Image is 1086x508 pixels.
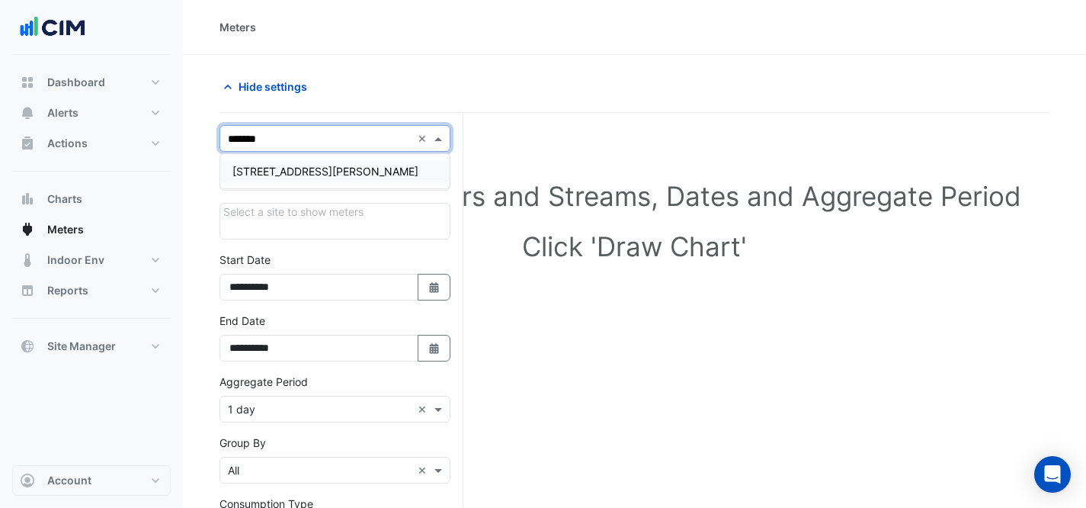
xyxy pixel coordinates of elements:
[47,473,91,488] span: Account
[219,73,317,100] button: Hide settings
[47,252,104,268] span: Indoor Env
[219,203,450,240] div: Click Update or Cancel in Details panel
[244,180,1025,212] h1: Select Site, Meters and Streams, Dates and Aggregate Period
[12,184,171,214] button: Charts
[219,313,265,329] label: End Date
[47,339,116,354] span: Site Manager
[12,128,171,159] button: Actions
[12,331,171,362] button: Site Manager
[12,67,171,98] button: Dashboard
[20,75,35,90] app-icon: Dashboard
[12,214,171,245] button: Meters
[20,252,35,268] app-icon: Indoor Env
[219,435,266,451] label: Group By
[219,374,308,390] label: Aggregate Period
[428,281,441,294] fa-icon: Select Date
[20,222,35,237] app-icon: Meters
[47,222,84,237] span: Meters
[219,153,450,189] ng-dropdown-panel: Options list
[418,462,431,478] span: Clear
[47,136,88,151] span: Actions
[47,191,82,207] span: Charts
[428,342,441,355] fa-icon: Select Date
[12,245,171,275] button: Indoor Env
[219,19,256,35] div: Meters
[12,465,171,496] button: Account
[418,401,431,417] span: Clear
[47,105,78,121] span: Alerts
[219,252,271,268] label: Start Date
[47,283,88,298] span: Reports
[1034,456,1071,493] div: Open Intercom Messenger
[244,230,1025,262] h1: Click 'Draw Chart'
[20,191,35,207] app-icon: Charts
[239,79,307,95] span: Hide settings
[232,165,418,178] span: [STREET_ADDRESS][PERSON_NAME]
[12,98,171,128] button: Alerts
[18,12,87,43] img: Company Logo
[418,130,431,146] span: Clear
[47,75,105,90] span: Dashboard
[12,275,171,306] button: Reports
[20,283,35,298] app-icon: Reports
[20,339,35,354] app-icon: Site Manager
[20,105,35,121] app-icon: Alerts
[20,136,35,151] app-icon: Actions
